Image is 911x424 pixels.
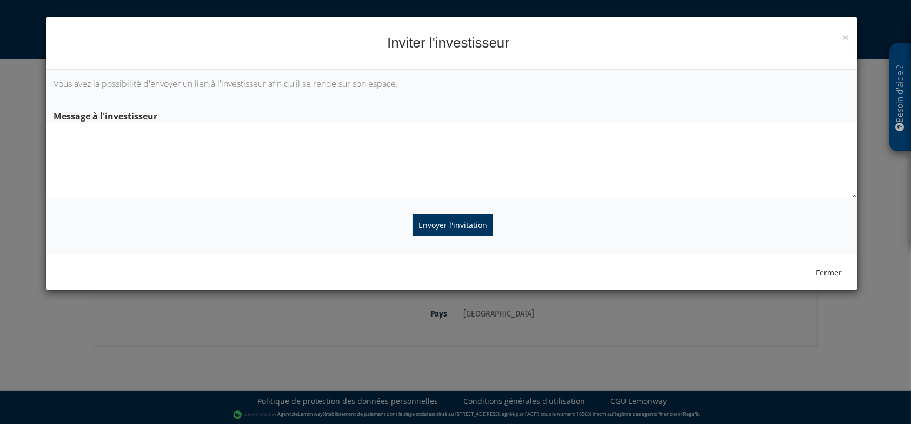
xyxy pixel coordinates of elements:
button: Fermer [809,264,849,282]
span: × [843,30,849,45]
h4: Inviter l'investisseur [54,33,849,53]
label: Message à l'investisseur [46,106,857,123]
p: Vous avez la possibilité d'envoyer un lien à l'investisseur afin qu'il se rende sur son espace. [54,78,849,90]
p: Besoin d'aide ? [894,49,907,146]
input: Envoyer l'invitation [413,214,493,236]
